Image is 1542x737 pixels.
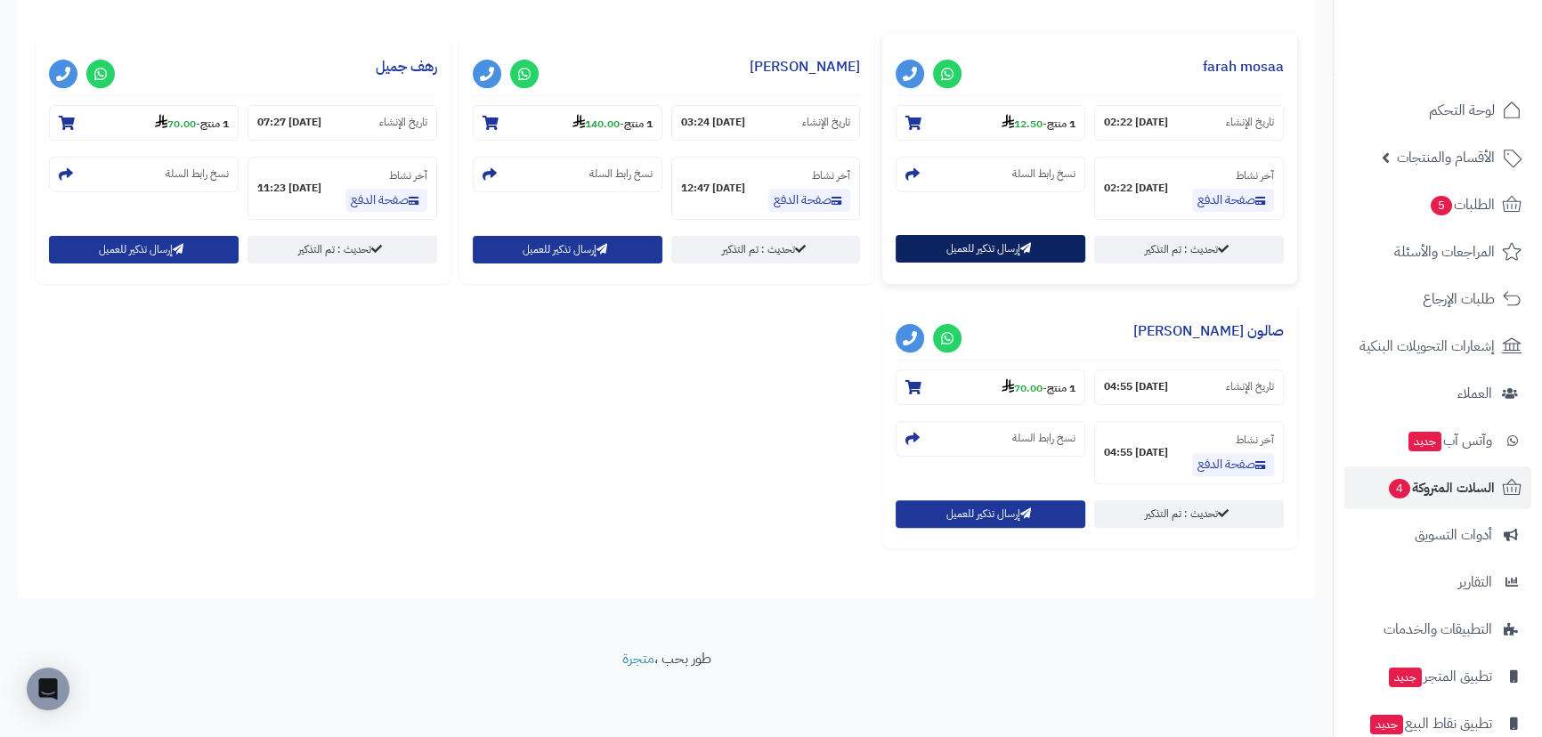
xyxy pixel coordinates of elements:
section: نسخ رابط السلة [896,421,1085,457]
small: - [1002,378,1075,396]
a: تحديث : تم التذكير [671,236,861,263]
a: طلبات الإرجاع [1344,278,1531,320]
span: الأقسام والمنتجات [1397,145,1495,170]
a: الطلبات5 [1344,183,1531,226]
a: لوحة التحكم [1344,89,1531,132]
strong: 1 منتج [1047,380,1075,396]
span: 4 [1388,478,1411,499]
strong: [DATE] 11:23 [257,181,321,196]
a: farah mosaa [1203,56,1284,77]
strong: [DATE] 02:22 [1104,181,1168,196]
small: - [1002,114,1075,132]
strong: 1 منتج [624,116,653,132]
a: متجرة [622,648,654,669]
a: العملاء [1344,372,1531,415]
small: نسخ رابط السلة [1012,431,1075,446]
a: المراجعات والأسئلة [1344,231,1531,273]
span: 5 [1430,195,1453,216]
a: [PERSON_NAME] [750,56,860,77]
section: 1 منتج-70.00 [49,105,239,141]
span: جديد [1389,668,1422,687]
small: - [155,114,229,132]
strong: 12.50 [1002,116,1043,132]
a: صفحة الدفع [768,189,850,212]
a: وآتس آبجديد [1344,419,1531,462]
button: إرسال تذكير للعميل [896,500,1085,528]
strong: 70.00 [155,116,196,132]
a: تطبيق المتجرجديد [1344,655,1531,698]
strong: [DATE] 07:27 [257,115,321,130]
section: 1 منتج-70.00 [896,369,1085,405]
small: - [572,114,653,132]
small: تاريخ الإنشاء [379,115,427,130]
a: صالون [PERSON_NAME] [1133,320,1284,342]
small: نسخ رابط السلة [166,166,229,182]
section: 1 منتج-12.50 [896,105,1085,141]
strong: 1 منتج [1047,116,1075,132]
button: إرسال تذكير للعميل [49,236,239,263]
small: آخر نشاط [389,167,427,183]
small: نسخ رابط السلة [1012,166,1075,182]
strong: 1 منتج [200,116,229,132]
strong: [DATE] 04:55 [1104,379,1168,394]
small: تاريخ الإنشاء [802,115,850,130]
button: إرسال تذكير للعميل [473,236,662,263]
span: المراجعات والأسئلة [1394,239,1495,264]
span: أدوات التسويق [1415,522,1492,547]
a: رهف جميل [376,56,437,77]
section: نسخ رابط السلة [473,157,662,192]
span: العملاء [1457,381,1492,406]
strong: [DATE] 02:22 [1104,115,1168,130]
a: أدوات التسويق [1344,514,1531,556]
small: تاريخ الإنشاء [1226,115,1274,130]
a: صفحة الدفع [1192,453,1274,476]
a: التطبيقات والخدمات [1344,608,1531,651]
strong: 140.00 [572,116,620,132]
a: التقارير [1344,561,1531,603]
a: تحديث : تم التذكير [1094,236,1284,263]
small: نسخ رابط السلة [589,166,653,182]
small: آخر نشاط [1236,432,1274,448]
span: السلات المتروكة [1387,475,1495,500]
strong: [DATE] 03:24 [681,115,745,130]
span: لوحة التحكم [1429,98,1495,123]
span: وآتس آب [1407,428,1492,453]
span: تطبيق المتجر [1387,664,1492,689]
strong: 70.00 [1002,380,1043,396]
small: آخر نشاط [812,167,850,183]
a: إشعارات التحويلات البنكية [1344,325,1531,368]
small: تاريخ الإنشاء [1226,379,1274,394]
small: آخر نشاط [1236,167,1274,183]
strong: [DATE] 12:47 [681,181,745,196]
span: إشعارات التحويلات البنكية [1359,334,1495,359]
section: نسخ رابط السلة [49,157,239,192]
a: تحديث : تم التذكير [248,236,437,263]
span: جديد [1370,715,1403,734]
a: صفحة الدفع [1192,189,1274,212]
section: نسخ رابط السلة [896,157,1085,192]
a: صفحة الدفع [345,189,427,212]
span: التطبيقات والخدمات [1384,617,1492,642]
strong: [DATE] 04:55 [1104,445,1168,460]
div: Open Intercom Messenger [27,668,69,710]
span: جديد [1408,432,1441,451]
span: طلبات الإرجاع [1423,287,1495,312]
a: السلات المتروكة4 [1344,466,1531,509]
img: logo-2.png [1421,16,1525,53]
span: تطبيق نقاط البيع [1368,711,1492,736]
section: 1 منتج-140.00 [473,105,662,141]
span: الطلبات [1429,192,1495,217]
a: تحديث : تم التذكير [1094,500,1284,528]
span: التقارير [1458,570,1492,595]
button: إرسال تذكير للعميل [896,235,1085,263]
